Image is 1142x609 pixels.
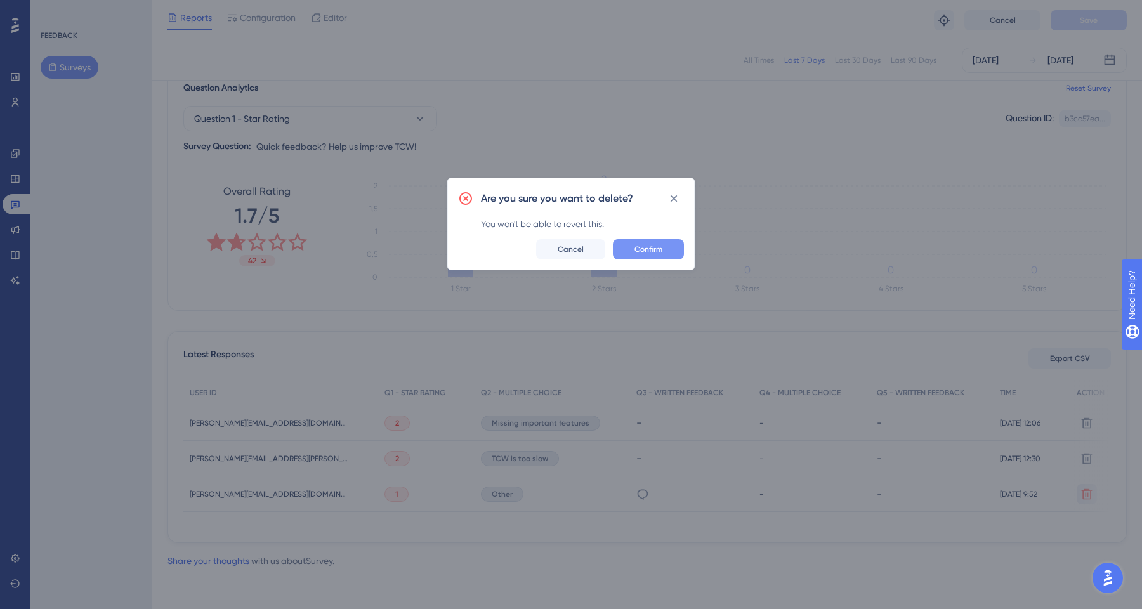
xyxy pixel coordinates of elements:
div: You won't be able to revert this. [481,216,684,232]
span: Cancel [558,244,584,254]
span: Need Help? [30,3,79,18]
span: Confirm [634,244,662,254]
iframe: UserGuiding AI Assistant Launcher [1089,559,1127,597]
h2: Are you sure you want to delete? [481,191,633,206]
